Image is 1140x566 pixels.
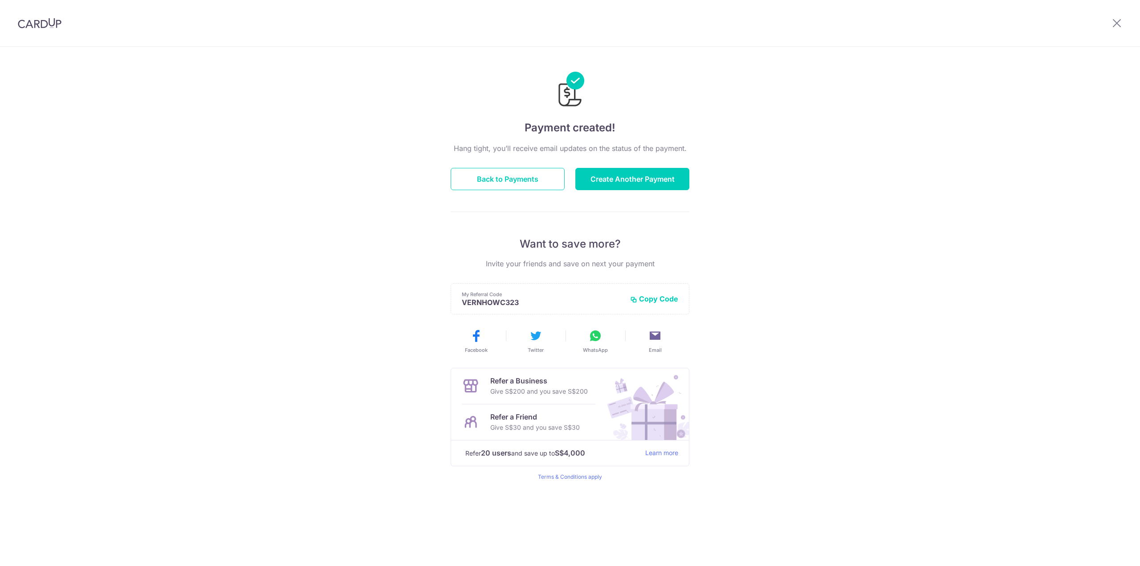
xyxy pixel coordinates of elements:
[450,329,502,354] button: Facebook
[645,448,678,459] a: Learn more
[18,18,61,29] img: CardUp
[451,143,689,154] p: Hang tight, you’ll receive email updates on the status of the payment.
[599,368,689,440] img: Refer
[569,329,622,354] button: WhatsApp
[575,168,689,190] button: Create Another Payment
[451,237,689,251] p: Want to save more?
[451,258,689,269] p: Invite your friends and save on next your payment
[649,346,662,354] span: Email
[509,329,562,354] button: Twitter
[555,448,585,458] strong: S$4,000
[451,120,689,136] h4: Payment created!
[490,411,580,422] p: Refer a Friend
[556,72,584,109] img: Payments
[528,346,544,354] span: Twitter
[465,448,638,459] p: Refer and save up to
[481,448,511,458] strong: 20 users
[490,375,588,386] p: Refer a Business
[583,346,608,354] span: WhatsApp
[490,422,580,433] p: Give S$30 and you save S$30
[629,329,681,354] button: Email
[630,294,678,303] button: Copy Code
[462,298,623,307] p: VERNHOWC323
[538,473,602,480] a: Terms & Conditions apply
[465,346,488,354] span: Facebook
[490,386,588,397] p: Give S$200 and you save S$200
[451,168,565,190] button: Back to Payments
[462,291,623,298] p: My Referral Code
